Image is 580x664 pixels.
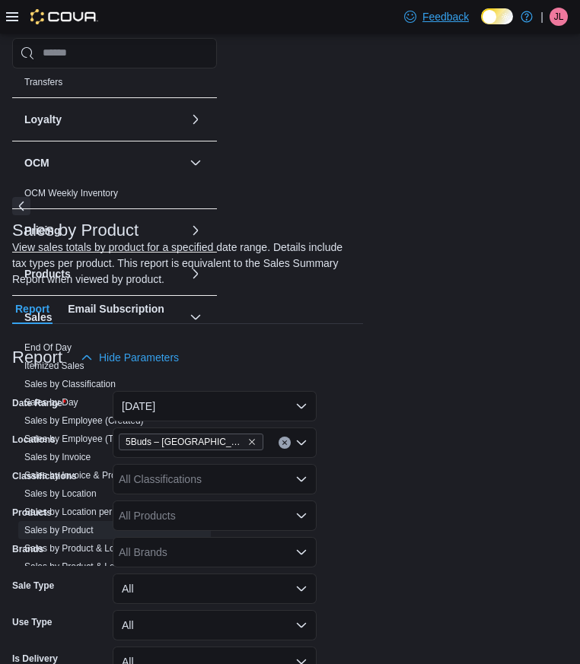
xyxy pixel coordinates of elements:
span: Sales by Location [24,488,97,500]
button: Open list of options [295,510,308,522]
h3: Loyalty [24,112,62,127]
button: Open list of options [295,546,308,558]
span: OCM Weekly Inventory [24,187,118,199]
a: Sales by Location [24,488,97,499]
button: Products [186,265,205,283]
a: Sales by Classification [24,379,116,389]
span: Sales by Product & Location [24,542,139,554]
a: Sales by Product [24,525,94,535]
h3: Pricing [24,223,60,238]
button: Pricing [186,221,205,240]
button: Loyalty [186,110,205,129]
span: Email Subscription [68,294,164,324]
button: Remove 5Buds – Humboldt from selection in this group [247,437,257,446]
h3: OCM [24,155,49,170]
span: Sales by Employee (Tendered) [24,433,149,445]
span: JL [554,8,564,26]
span: Sales by Invoice & Product [24,469,133,481]
button: Clear input [279,437,291,449]
a: Sales by Employee (Created) [24,415,144,426]
a: Sales by Location per Day [24,507,131,517]
a: Sales by Invoice [24,452,91,462]
a: End Of Day [24,342,72,353]
p: | [540,8,543,26]
span: Sales by Product & Location per Day [24,561,174,573]
button: Sales [186,308,205,326]
input: Dark Mode [481,8,513,24]
a: Transfers [24,77,62,87]
span: Feedback [422,9,469,24]
label: Sale Type [12,580,54,592]
a: Sales by Product & Location per Day [24,561,174,572]
div: OCM [12,184,217,208]
span: End Of Day [24,342,72,354]
button: OCM [24,155,183,170]
a: Sales by Invoice & Product [24,470,133,481]
div: Jesse Lemky [550,8,568,26]
a: Sales by Day [24,397,78,408]
span: Sales by Employee (Created) [24,415,144,427]
span: Sales by Location per Day [24,506,131,518]
label: Use Type [12,616,52,628]
span: Sales by Invoice [24,451,91,463]
a: Sales by Product & Location [24,543,139,554]
span: Itemized Sales [24,360,84,372]
a: Sales by Employee (Tendered) [24,434,149,444]
span: Sales by Product [24,524,94,536]
button: [DATE] [113,391,317,421]
div: Sales [12,338,217,600]
button: Products [24,266,183,281]
img: Cova [30,9,98,24]
button: All [113,573,317,604]
span: 5Buds – [GEOGRAPHIC_DATA] [126,434,244,450]
button: Loyalty [24,112,183,127]
span: Transfers [24,76,62,88]
a: OCM Weekly Inventory [24,188,118,199]
span: Dark Mode [481,24,482,25]
span: Sales by Classification [24,378,116,390]
span: Sales by Day [24,396,78,408]
span: 5Buds – Humboldt [119,434,263,450]
button: All [113,610,317,640]
h3: Products [24,266,71,281]
span: Report [15,294,49,324]
button: Open list of options [295,437,308,449]
button: Open list of options [295,473,308,485]
button: OCM [186,154,205,172]
button: Pricing [24,223,183,238]
a: Feedback [398,2,475,32]
a: Itemized Sales [24,361,84,371]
